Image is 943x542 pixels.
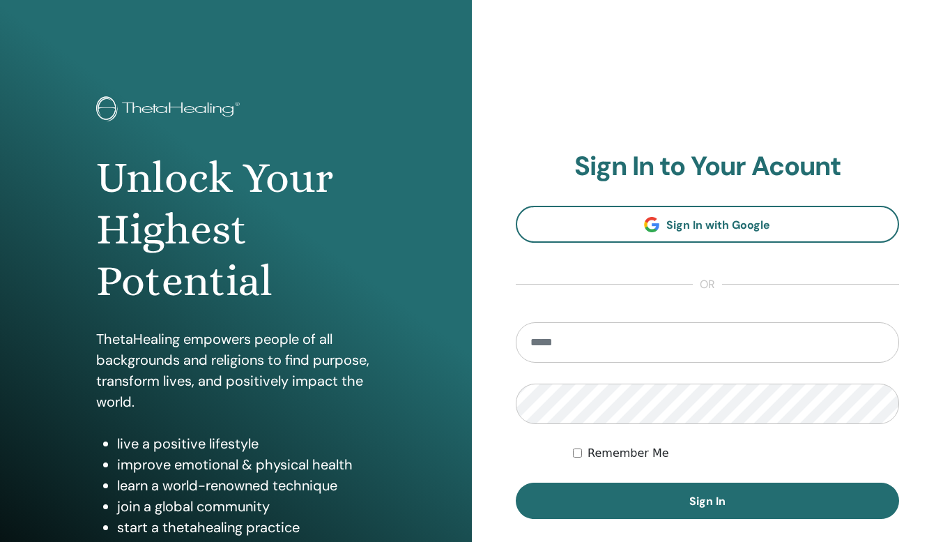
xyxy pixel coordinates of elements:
li: join a global community [117,496,376,517]
button: Sign In [516,483,900,519]
a: Sign In with Google [516,206,900,243]
label: Remember Me [588,445,669,462]
div: Keep me authenticated indefinitely or until I manually logout [573,445,899,462]
li: live a positive lifestyle [117,433,376,454]
span: Sign In [689,494,726,509]
li: learn a world-renowned technique [117,475,376,496]
li: improve emotional & physical health [117,454,376,475]
h1: Unlock Your Highest Potential [96,152,376,308]
li: start a thetahealing practice [117,517,376,538]
p: ThetaHealing empowers people of all backgrounds and religions to find purpose, transform lives, a... [96,329,376,412]
span: Sign In with Google [666,218,770,232]
span: or [693,276,722,293]
h2: Sign In to Your Acount [516,151,900,183]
